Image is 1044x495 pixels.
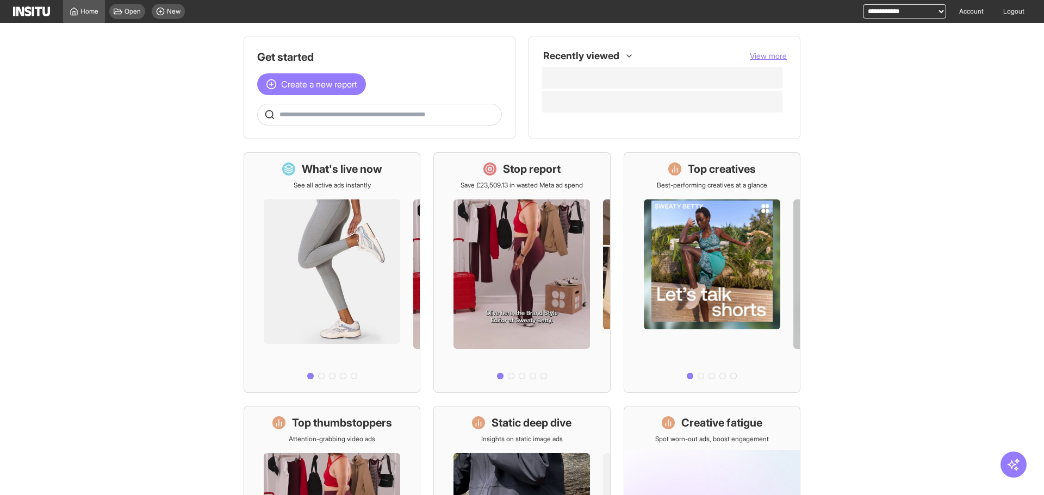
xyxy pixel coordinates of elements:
[302,161,382,177] h1: What's live now
[492,415,571,430] h1: Static deep dive
[13,7,50,16] img: Logo
[750,51,787,61] button: View more
[481,435,563,443] p: Insights on static image ads
[257,49,502,65] h1: Get started
[750,51,787,60] span: View more
[167,7,181,16] span: New
[257,73,366,95] button: Create a new report
[244,152,420,393] a: What's live nowSee all active ads instantly
[503,161,561,177] h1: Stop report
[624,152,800,393] a: Top creativesBest-performing creatives at a glance
[292,415,392,430] h1: Top thumbstoppers
[281,78,357,91] span: Create a new report
[80,7,98,16] span: Home
[433,152,610,393] a: Stop reportSave £23,509.13 in wasted Meta ad spend
[125,7,141,16] span: Open
[289,435,375,443] p: Attention-grabbing video ads
[657,181,767,190] p: Best-performing creatives at a glance
[461,181,583,190] p: Save £23,509.13 in wasted Meta ad spend
[294,181,371,190] p: See all active ads instantly
[688,161,756,177] h1: Top creatives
